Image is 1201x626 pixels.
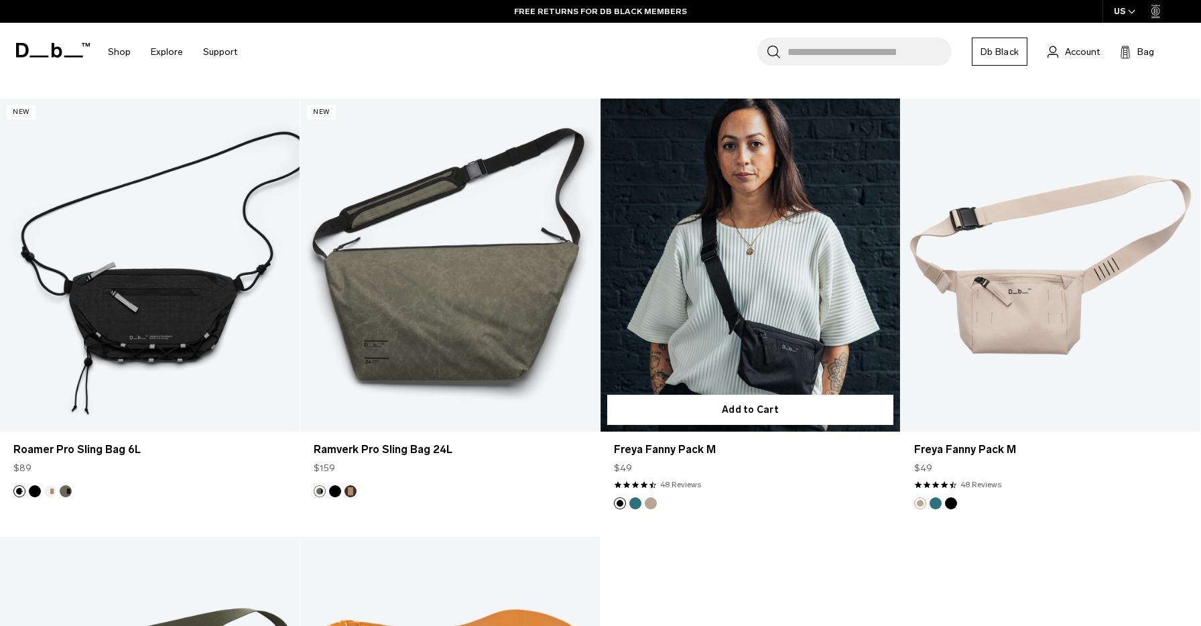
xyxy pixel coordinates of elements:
button: Black Out [329,485,341,497]
span: $49 [614,461,632,475]
button: Black Out [945,497,957,509]
p: New [7,105,36,119]
a: Support [203,28,237,76]
a: Freya Fanny Pack M [914,442,1187,458]
button: Midnight Teal [930,497,942,509]
span: $49 [914,461,932,475]
button: Forest Green [60,485,72,497]
a: Freya Fanny Pack M [614,442,887,458]
button: Black Out [29,485,41,497]
a: 48 reviews [960,479,1001,491]
a: Roamer Pro Sling Bag 6L [13,442,286,458]
a: Freya Fanny Pack M [600,99,900,432]
button: Black Out [614,497,626,509]
button: Midnight Teal [629,497,641,509]
button: Add to Cart [607,395,893,425]
p: New [307,105,336,119]
span: Bag [1137,45,1154,59]
button: Fogbow Beige [914,497,926,509]
span: $89 [13,461,31,475]
a: FREE RETURNS FOR DB BLACK MEMBERS [514,5,687,17]
button: Oatmilk [44,485,56,497]
button: Bag [1120,44,1154,60]
a: Ramverk Pro Sling Bag 24L [300,99,600,432]
button: Fogbow Beige [645,497,657,509]
span: Account [1065,45,1100,59]
button: Espresso [344,485,357,497]
a: Freya Fanny Pack M [901,99,1200,432]
a: 48 reviews [660,479,701,491]
a: Ramverk Pro Sling Bag 24L [314,442,586,458]
a: Explore [151,28,183,76]
span: $159 [314,461,335,475]
button: Charcoal Grey [13,485,25,497]
a: Account [1048,44,1100,60]
button: Forest Green [314,485,326,497]
a: Db Black [972,38,1027,66]
nav: Main Navigation [98,23,247,81]
a: Shop [108,28,131,76]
